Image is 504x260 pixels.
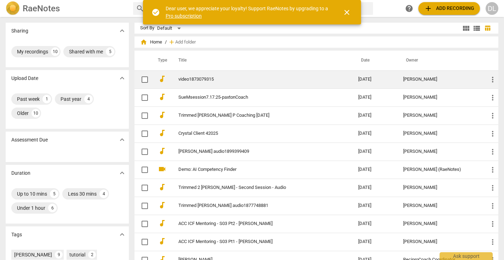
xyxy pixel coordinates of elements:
span: expand_more [118,169,126,177]
td: [DATE] [353,197,398,215]
span: search [136,4,144,13]
div: [PERSON_NAME] [403,203,477,208]
span: add [424,4,433,13]
div: Past year [61,96,81,103]
div: 6 [48,204,57,212]
span: audiotrack [158,129,166,137]
div: Under 1 hour [17,204,45,212]
td: [DATE] [353,161,398,179]
div: 4 [84,95,93,103]
button: Show more [117,229,127,240]
button: Tile view [461,23,471,34]
div: 10 [51,47,59,56]
span: Add folder [175,40,196,45]
span: more_vert [488,166,497,174]
span: audiotrack [158,75,166,83]
button: Table view [482,23,493,34]
div: Shared with me [69,48,103,55]
div: [PERSON_NAME] [403,131,477,136]
div: [PERSON_NAME] (RaeNotes) [403,167,477,172]
div: tutorial [69,251,85,258]
span: audiotrack [158,111,166,119]
div: [PERSON_NAME] [403,149,477,154]
span: audiotrack [158,93,166,101]
div: Up to 10 mins [17,190,47,197]
span: more_vert [488,129,497,138]
h2: RaeNotes [23,4,60,13]
div: 10 [31,109,40,117]
span: more_vert [488,184,497,192]
td: [DATE] [353,179,398,197]
p: Duration [11,169,30,177]
div: 1 [42,95,51,103]
div: [PERSON_NAME] [14,251,52,258]
span: audiotrack [158,183,166,191]
p: Sharing [11,27,28,35]
div: Default [157,23,183,34]
div: [PERSON_NAME] [403,221,477,226]
th: Owner [397,51,483,70]
button: Show more [117,25,127,36]
td: [DATE] [353,143,398,161]
span: Add recording [424,4,474,13]
img: Logo [6,1,20,16]
button: Show more [117,168,127,178]
th: Title [170,51,353,70]
button: Upload [418,2,480,15]
td: [DATE] [353,233,398,251]
a: ACC ICF Mentoring - S03 Pt2 - [PERSON_NAME] [178,221,333,226]
a: Trimmed [PERSON_NAME] P Coaching [DATE] [178,113,333,118]
div: 5 [50,190,58,198]
span: more_vert [488,220,497,228]
td: [DATE] [353,215,398,233]
span: help [405,4,413,13]
a: [PERSON_NAME] audio1899399409 [178,149,333,154]
div: Less 30 mins [68,190,97,197]
td: [DATE] [353,88,398,106]
div: Dear user, we appreciate your loyalty! Support RaeNotes by upgrading to a [166,5,330,19]
a: Help [403,2,416,15]
th: Type [152,51,170,70]
td: [DATE] [353,125,398,143]
a: ACC ICF Mentoring - S03 Pt1 - [PERSON_NAME] [178,239,333,244]
span: check_circle [151,8,160,17]
span: expand_more [118,74,126,82]
span: add [168,39,175,46]
button: List view [471,23,482,34]
div: My recordings [17,48,48,55]
span: view_list [472,24,481,33]
span: more_vert [488,111,497,120]
td: [DATE] [353,106,398,125]
th: Date [353,51,398,70]
a: Crystal Client 42025 [178,131,333,136]
span: more_vert [488,75,497,84]
a: Trimmed [PERSON_NAME] audio1877748881 [178,203,333,208]
span: expand_more [118,230,126,239]
td: [DATE] [353,70,398,88]
a: video1873079315 [178,77,333,82]
a: Trimmed 2 [PERSON_NAME] - Second Session - Audio [178,185,333,190]
p: Upload Date [11,75,38,82]
span: more_vert [488,93,497,102]
span: audiotrack [158,237,166,245]
a: Demo: AI Competency Finder [178,167,333,172]
span: / [165,40,167,45]
button: Close [338,4,355,21]
span: more_vert [488,202,497,210]
div: 9 [55,251,63,259]
span: more_vert [488,148,497,156]
span: more_vert [488,238,497,246]
span: table_chart [484,25,491,31]
span: home [140,39,147,46]
span: audiotrack [158,147,166,155]
button: DL [486,2,498,15]
div: Ask support [440,252,493,260]
span: view_module [462,24,470,33]
div: 2 [88,251,96,259]
span: close [343,8,351,17]
span: audiotrack [158,219,166,227]
p: Tags [11,231,22,238]
a: LogoRaeNotes [6,1,127,16]
div: Sort By [140,25,154,31]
